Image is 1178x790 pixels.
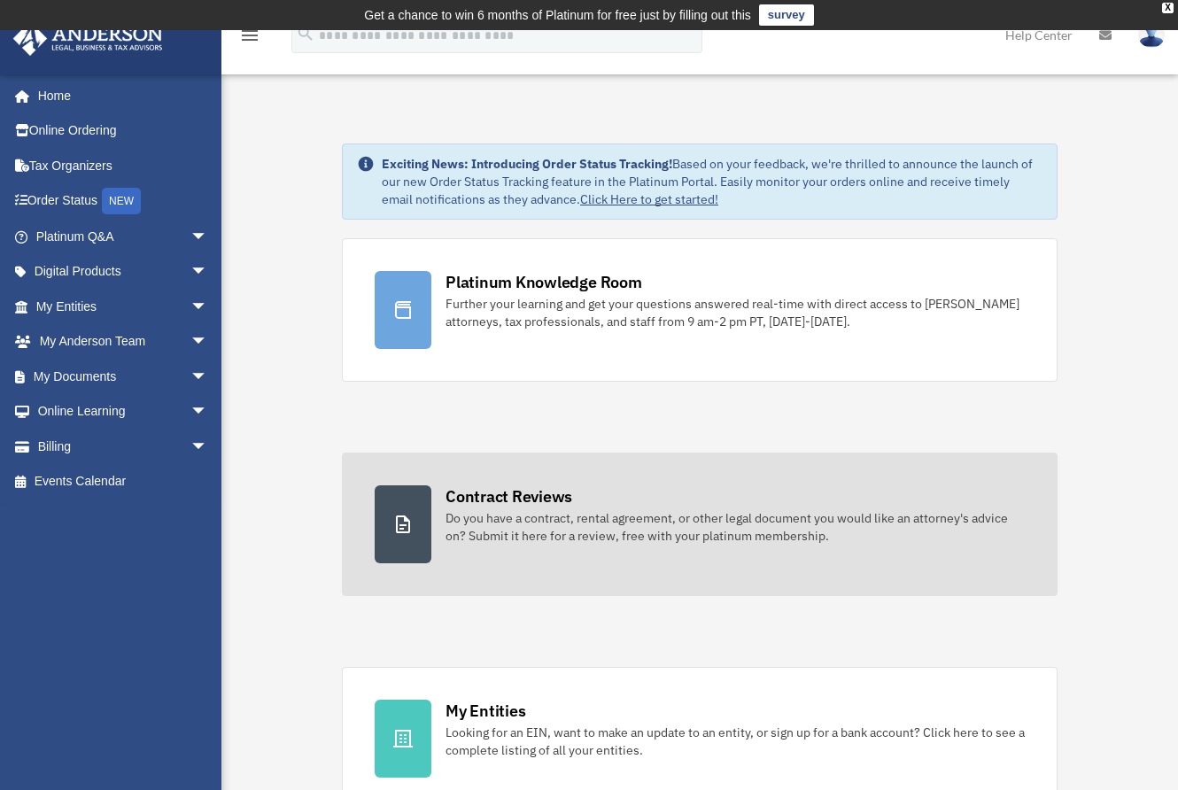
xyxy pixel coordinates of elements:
[12,324,235,360] a: My Anderson Teamarrow_drop_down
[190,394,226,430] span: arrow_drop_down
[12,464,235,500] a: Events Calendar
[1138,22,1165,48] img: User Pic
[382,155,1042,208] div: Based on your feedback, we're thrilled to announce the launch of our new Order Status Tracking fe...
[580,191,718,207] a: Click Here to get started!
[446,700,525,722] div: My Entities
[382,156,672,172] strong: Exciting News: Introducing Order Status Tracking!
[446,295,1025,330] div: Further your learning and get your questions answered real-time with direct access to [PERSON_NAM...
[190,289,226,325] span: arrow_drop_down
[102,188,141,214] div: NEW
[12,254,235,290] a: Digital Productsarrow_drop_down
[446,271,642,293] div: Platinum Knowledge Room
[190,359,226,395] span: arrow_drop_down
[759,4,814,26] a: survey
[12,148,235,183] a: Tax Organizers
[190,429,226,465] span: arrow_drop_down
[190,254,226,290] span: arrow_drop_down
[12,219,235,254] a: Platinum Q&Aarrow_drop_down
[12,113,235,149] a: Online Ordering
[12,78,226,113] a: Home
[364,4,751,26] div: Get a chance to win 6 months of Platinum for free just by filling out this
[12,394,235,430] a: Online Learningarrow_drop_down
[190,324,226,360] span: arrow_drop_down
[446,485,572,507] div: Contract Reviews
[296,24,315,43] i: search
[342,238,1058,382] a: Platinum Knowledge Room Further your learning and get your questions answered real-time with dire...
[1162,3,1174,13] div: close
[12,289,235,324] a: My Entitiesarrow_drop_down
[239,31,260,46] a: menu
[12,429,235,464] a: Billingarrow_drop_down
[12,183,235,220] a: Order StatusNEW
[8,21,168,56] img: Anderson Advisors Platinum Portal
[239,25,260,46] i: menu
[190,219,226,255] span: arrow_drop_down
[342,453,1058,596] a: Contract Reviews Do you have a contract, rental agreement, or other legal document you would like...
[12,359,235,394] a: My Documentsarrow_drop_down
[446,724,1025,759] div: Looking for an EIN, want to make an update to an entity, or sign up for a bank account? Click her...
[446,509,1025,545] div: Do you have a contract, rental agreement, or other legal document you would like an attorney's ad...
